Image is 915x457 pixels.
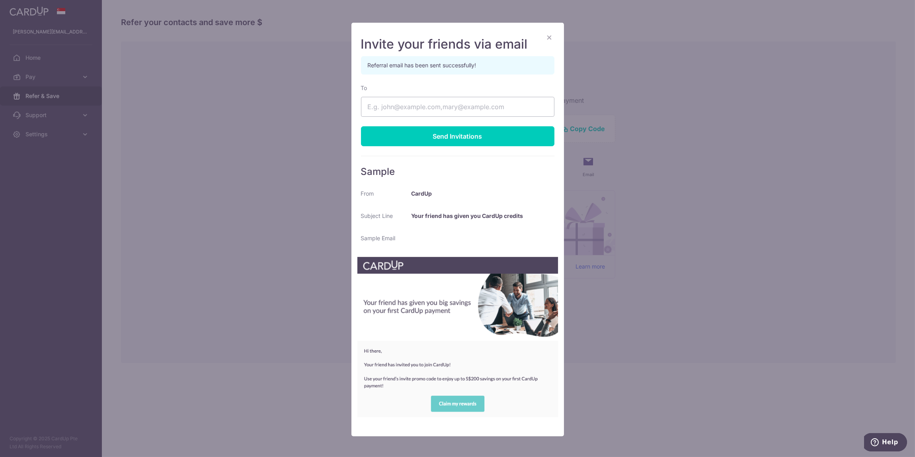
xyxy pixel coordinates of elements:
label: Subject Line [361,212,393,220]
h4: Invite your friends via email [361,36,554,52]
b: CardUp [411,190,432,197]
label: To [361,84,367,92]
img: example_raf_email-e836d9dee2902e4ca4e65a918beb4852858338b9f67aca52c187496fcd8597ff.png [357,257,558,417]
input: E.g. john@example.com,mary@example.com [361,97,554,117]
div: Send Invitations [361,126,554,146]
button: × [545,32,554,42]
iframe: Opens a widget where you can find more information [864,433,907,453]
h5: Sample [361,166,554,178]
label: Sample Email [361,234,396,242]
div: Referral email has been sent successfully! [361,56,554,75]
b: Your friend has given you CardUp credits [411,212,523,219]
span: Help [18,6,34,13]
label: From [361,190,374,198]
